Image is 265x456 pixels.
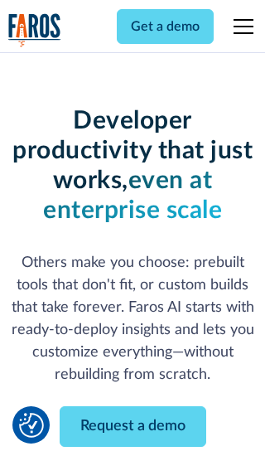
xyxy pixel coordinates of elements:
strong: even at enterprise scale [43,168,222,223]
a: Get a demo [117,9,214,44]
img: Revisit consent button [19,413,44,438]
div: menu [224,7,257,46]
strong: Developer productivity that just works, [12,109,253,193]
img: Logo of the analytics and reporting company Faros. [8,13,61,47]
a: Request a demo [60,406,206,447]
button: Cookie Settings [19,413,44,438]
a: home [8,13,61,47]
p: Others make you choose: prebuilt tools that don't fit, or custom builds that take forever. Faros ... [8,252,258,386]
